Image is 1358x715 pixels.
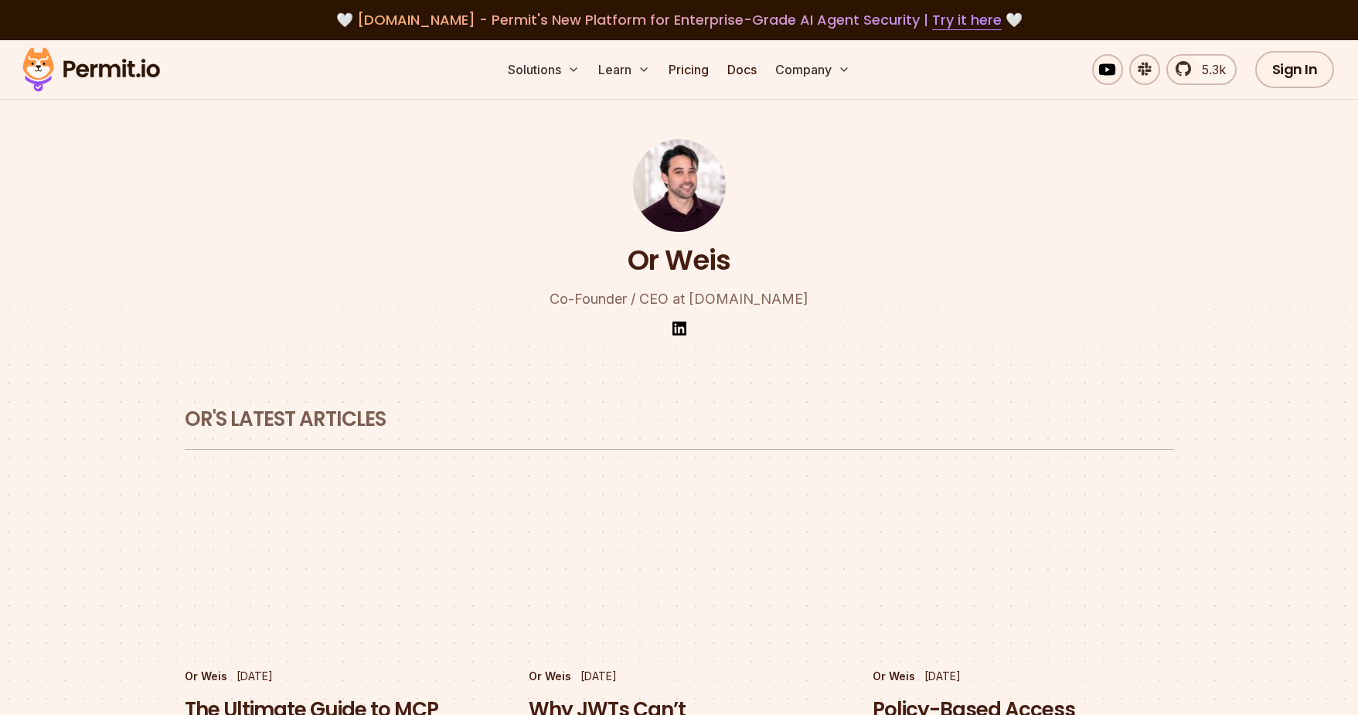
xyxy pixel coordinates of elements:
h1: Or Weis [628,241,730,280]
span: 5.3k [1193,60,1226,79]
button: Company [769,54,856,85]
time: [DATE] [924,669,961,683]
img: Policy-Based Access Control (PBAC) Isn’t as Great as You Think [873,493,1173,662]
img: linkedin [670,319,689,338]
p: Or Weis [873,669,915,684]
h2: Or's latest articles [185,406,1174,434]
p: Or Weis [185,669,227,684]
button: Solutions [502,54,586,85]
a: Try it here [932,10,1002,30]
img: Permit logo [15,43,167,96]
time: [DATE] [580,669,617,683]
img: Or Weis [633,139,726,232]
a: 5.3k [1166,54,1237,85]
div: 🤍 🤍 [37,9,1321,31]
img: The Ultimate Guide to MCP Auth: Identity, Consent, and Agent Security [185,493,485,662]
a: Sign In [1255,51,1335,88]
a: Docs [721,54,763,85]
span: [DOMAIN_NAME] - Permit's New Platform for Enterprise-Grade AI Agent Security | [357,10,1002,29]
img: Why JWTs Can’t Handle AI Agent Access [529,493,829,662]
button: Learn [592,54,656,85]
p: Or Weis [529,669,571,684]
a: Pricing [662,54,715,85]
p: Co-Founder / CEO at [DOMAIN_NAME] [550,288,808,310]
time: [DATE] [237,669,273,683]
